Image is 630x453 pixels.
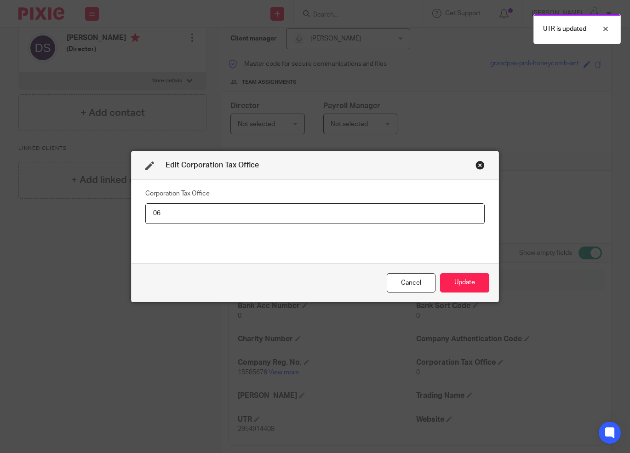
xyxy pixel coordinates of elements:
p: UTR is updated [543,24,586,34]
label: Corporation Tax Office [145,189,210,198]
input: Corporation Tax Office [145,203,485,224]
span: Edit Corporation Tax Office [166,161,259,169]
button: Update [440,273,489,293]
div: Close this dialog window [387,273,435,293]
div: Close this dialog window [475,161,485,170]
